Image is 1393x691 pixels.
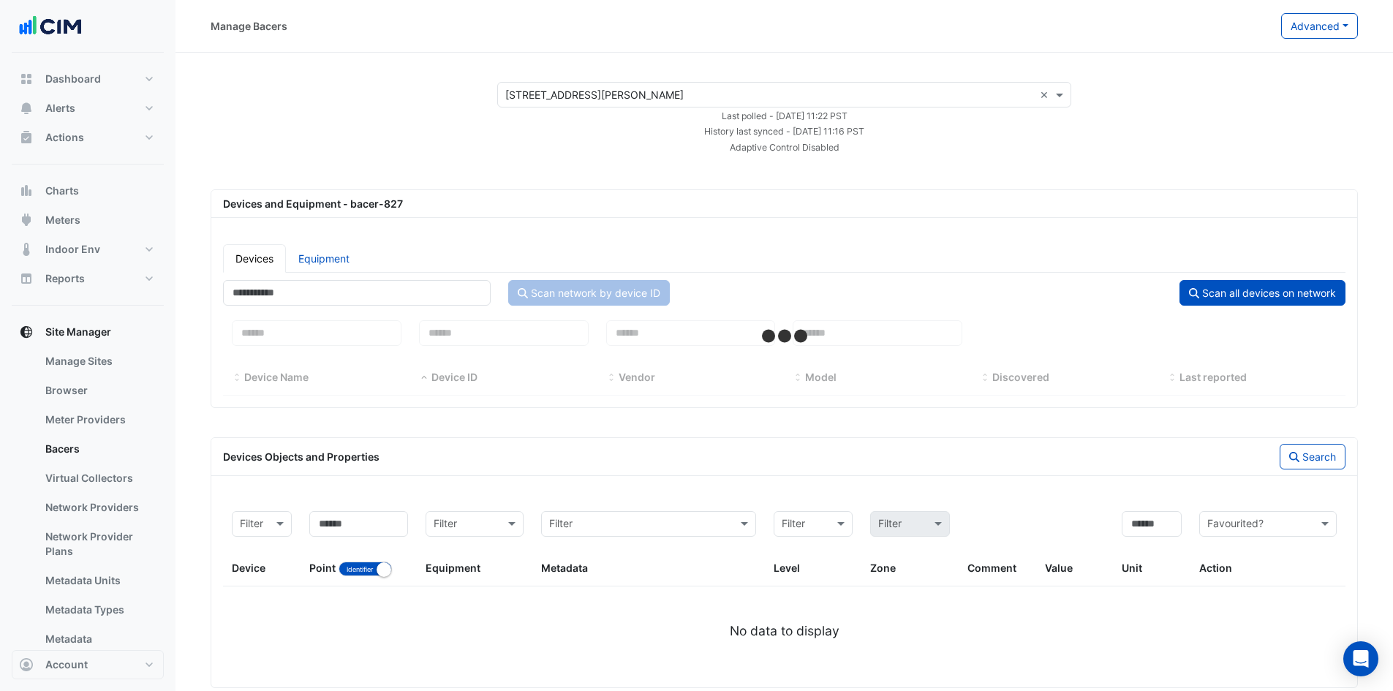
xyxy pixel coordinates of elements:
[45,101,75,116] span: Alerts
[211,18,287,34] div: Manage Bacers
[730,142,839,153] small: Adaptive Control Disabled
[861,511,958,537] div: Please select Filter first
[431,371,477,383] span: Device ID
[223,622,1345,641] div: No data to display
[45,213,80,227] span: Meters
[12,123,164,152] button: Actions
[1167,372,1177,384] span: Last reported
[12,317,164,347] button: Site Manager
[426,562,480,574] span: Equipment
[34,522,164,566] a: Network Provider Plans
[12,235,164,264] button: Indoor Env
[541,562,588,574] span: Metadata
[34,347,164,376] a: Manage Sites
[1281,13,1358,39] button: Advanced
[19,130,34,145] app-icon: Actions
[606,372,616,384] span: Vendor
[19,101,34,116] app-icon: Alerts
[45,657,88,672] span: Account
[619,371,655,383] span: Vendor
[34,405,164,434] a: Meter Providers
[12,264,164,293] button: Reports
[870,562,896,574] span: Zone
[1179,371,1247,383] span: Last reported
[805,371,837,383] span: Model
[34,624,164,654] a: Metadata
[793,372,803,384] span: Model
[19,184,34,198] app-icon: Charts
[223,450,380,463] span: Devices Objects and Properties
[1040,87,1052,102] span: Clear
[45,271,85,286] span: Reports
[1122,562,1142,574] span: Unit
[12,650,164,679] button: Account
[214,196,1354,211] div: Devices and Equipment - bacer-827
[232,562,265,574] span: Device
[45,325,111,339] span: Site Manager
[45,242,100,257] span: Indoor Env
[34,566,164,595] a: Metadata Units
[967,562,1016,574] span: Comment
[45,184,79,198] span: Charts
[1045,562,1073,574] span: Value
[722,110,847,121] small: Thu 25-Sep-2025 12:52 ACST
[1280,444,1345,469] button: Search
[1179,280,1345,306] button: Scan all devices on network
[774,562,800,574] span: Level
[12,205,164,235] button: Meters
[34,464,164,493] a: Virtual Collectors
[34,376,164,405] a: Browser
[19,213,34,227] app-icon: Meters
[12,64,164,94] button: Dashboard
[19,271,34,286] app-icon: Reports
[12,176,164,205] button: Charts
[34,493,164,522] a: Network Providers
[223,244,286,273] a: Devices
[19,325,34,339] app-icon: Site Manager
[45,72,101,86] span: Dashboard
[232,372,242,384] span: Device Name
[19,72,34,86] app-icon: Dashboard
[18,12,83,41] img: Company Logo
[34,595,164,624] a: Metadata Types
[1199,562,1232,574] span: Action
[12,94,164,123] button: Alerts
[992,371,1049,383] span: Discovered
[45,130,84,145] span: Actions
[704,126,864,137] small: Thu 25-Sep-2025 12:46 ACST
[34,434,164,464] a: Bacers
[286,244,362,273] a: Equipment
[309,562,336,574] span: Point
[419,372,429,384] span: Device ID
[244,371,309,383] span: Device Name
[980,372,990,384] span: Discovered
[1343,641,1378,676] div: Open Intercom Messenger
[339,562,392,574] ui-switch: Toggle between object name and object identifier
[19,242,34,257] app-icon: Indoor Env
